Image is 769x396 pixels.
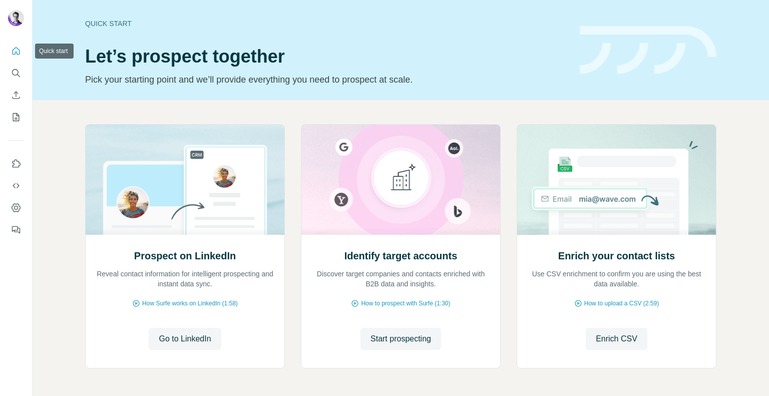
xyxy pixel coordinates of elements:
button: Dashboard [8,199,24,217]
span: Start prospecting [370,333,431,345]
img: Avatar [8,10,24,26]
img: Enrich your contact lists [517,125,716,235]
div: Quick start [85,19,568,29]
button: Enrich CSV [8,86,24,104]
button: Enrich CSV [586,328,647,350]
button: Quick start [8,42,24,60]
h2: Identify target accounts [344,249,458,263]
p: Use CSV enrichment to confirm you are using the best data available. [527,269,706,289]
button: Search [8,64,24,82]
img: Prospect on LinkedIn [85,125,285,235]
button: Use Surfe on LinkedIn [8,155,24,173]
button: My lists [8,108,24,126]
h2: Enrich your contact lists [558,249,675,263]
button: Start prospecting [360,328,441,350]
h1: Let’s prospect together [85,47,568,67]
span: Enrich CSV [596,333,637,345]
img: Identify target accounts [301,125,501,235]
span: How to prospect with Surfe (1:30) [361,299,450,308]
button: Feedback [8,221,24,239]
p: Reveal contact information for intelligent prospecting and instant data sync. [96,269,274,289]
p: Pick your starting point and we’ll provide everything you need to prospect at scale. [85,73,568,87]
button: Go to LinkedIn [149,328,221,350]
span: How Surfe works on LinkedIn (1:58) [142,299,238,308]
span: Go to LinkedIn [159,333,211,345]
span: How to upload a CSV (2:59) [584,299,659,308]
p: Discover target companies and contacts enriched with B2B data and insights. [311,269,490,289]
img: banner [580,26,716,75]
h2: Prospect on LinkedIn [134,249,236,263]
button: Use Surfe API [8,177,24,195]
